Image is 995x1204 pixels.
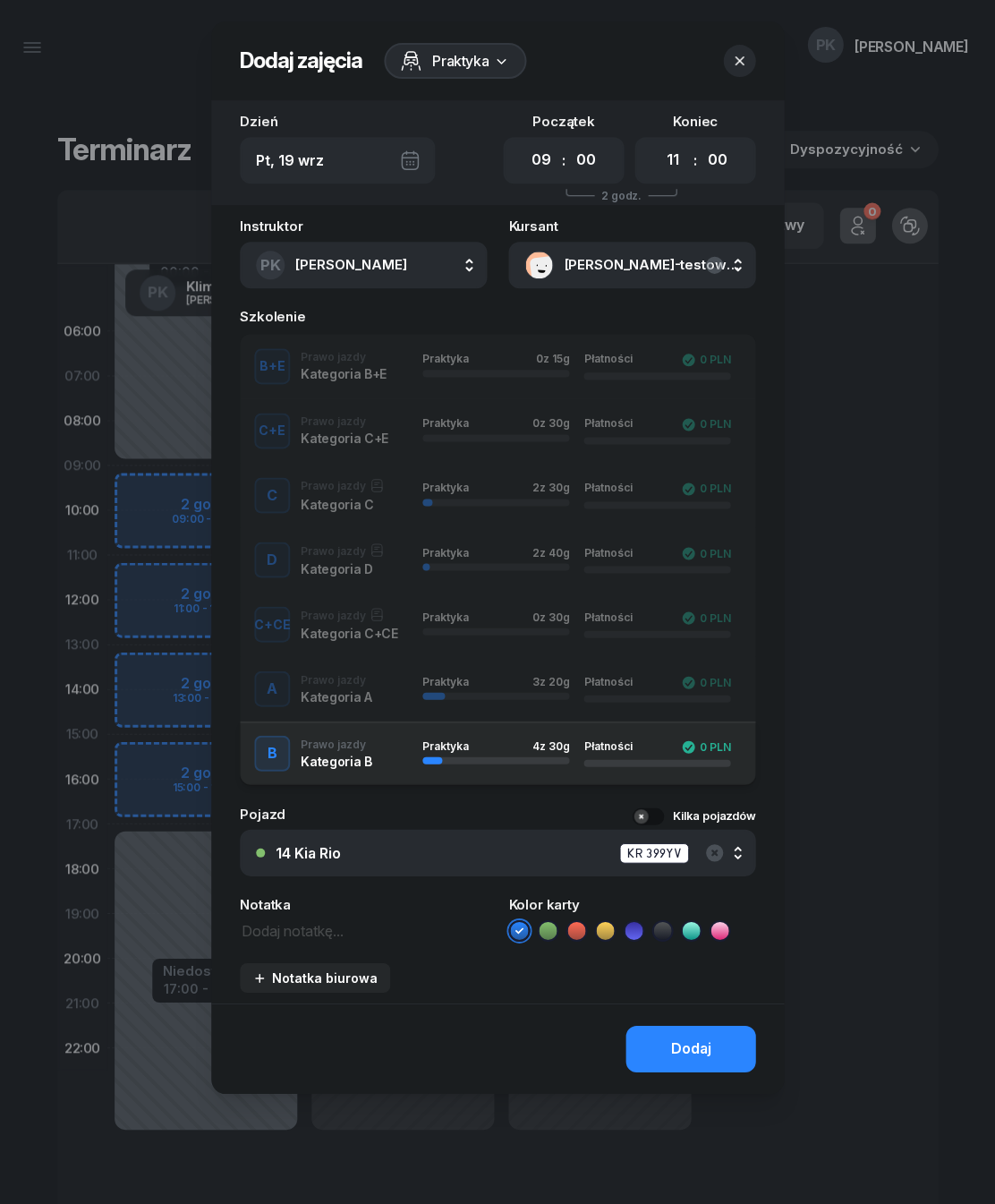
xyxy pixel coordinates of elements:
span: Praktyka [422,674,469,687]
button: DPrawo jazdyKategoria DPraktyka2z 40gPłatności0 PLN [240,527,755,592]
div: Płatności [583,353,642,367]
span: Praktyka [422,352,469,365]
div: 2 z 40g [532,546,569,558]
div: 0 z 30g [532,417,569,429]
button: C+EPrawo jazdyKategoria C+EPraktyka0z 30gPłatności0 PLN [240,398,755,463]
button: BPrawo jazdyKategoria BPraktyka4z 30gPłatności0 PLN [240,721,755,785]
div: Płatności [583,675,642,689]
div: 0 z 15g [535,353,569,364]
span: [PERSON_NAME]-testowy [PERSON_NAME] [564,253,739,277]
span: Praktyka [422,739,469,752]
button: APrawo jazdyKategoria APraktyka3z 20gPłatności0 PLN [240,656,755,721]
div: 0 PLN [681,417,730,431]
button: 14 Kia RioKR 399YV [240,829,755,875]
div: Płatności [583,611,642,625]
button: PK[PERSON_NAME] [240,242,487,288]
div: Płatności [583,482,642,496]
h2: Dodaj zajęcia [240,47,362,75]
span: [PERSON_NAME] [295,256,407,273]
div: 3 z 20g [532,675,569,687]
button: Kilka pojazdów [632,807,755,824]
button: C+CEPrawo jazdyKategoria C+CEPraktyka0z 30gPłatności0 PLN [240,592,755,656]
div: 0 PLN [681,546,730,560]
span: Praktyka [422,545,469,559]
div: Płatności [583,739,642,754]
div: KR 399YV [619,842,688,863]
div: : [562,149,566,171]
span: Praktyka [432,50,489,72]
div: 0 PLN [681,611,730,625]
button: B+EPrawo jazdyKategoria B+EPraktyka0z 15gPłatności0 PLN [240,334,755,398]
div: Płatności [583,417,642,431]
span: Praktyka [422,610,469,623]
span: Praktyka [422,416,469,430]
button: Notatka biurowa [240,962,390,992]
div: 2 z 30g [532,482,569,493]
div: 0 z 30g [532,611,569,622]
div: Dodaj [670,1037,710,1060]
div: 0 PLN [681,353,730,367]
span: PK [260,258,281,273]
div: 0 PLN [681,482,730,496]
span: Praktyka [422,481,469,494]
div: Płatności [583,546,642,560]
div: : [693,149,697,171]
div: 14 Kia Rio [276,845,341,859]
div: 0 PLN [681,739,730,754]
div: 4 z 30g [532,739,569,751]
button: Dodaj [625,1025,755,1072]
div: 0 PLN [681,675,730,689]
div: Kilka pojazdów [672,807,755,824]
div: Notatka biurowa [252,969,378,985]
button: CPrawo jazdyKategoria CPraktyka2z 30gPłatności0 PLN [240,463,755,527]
